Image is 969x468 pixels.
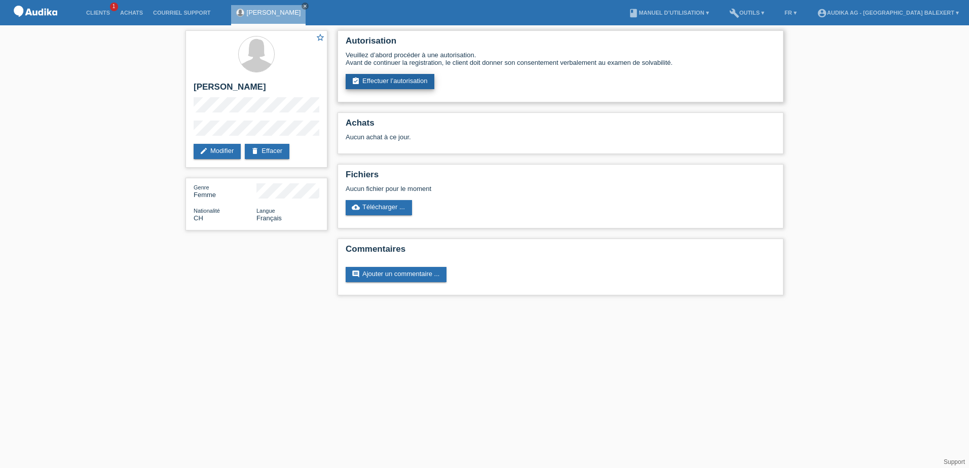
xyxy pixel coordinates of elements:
[148,10,215,16] a: Courriel Support
[346,51,775,66] div: Veuillez d’abord procéder à une autorisation. Avant de continuer la registration, le client doit ...
[628,8,639,18] i: book
[346,267,446,282] a: commentAjouter un commentaire ...
[817,8,827,18] i: account_circle
[316,33,325,42] i: star_border
[10,20,61,27] a: POS — MF Group
[115,10,148,16] a: Achats
[352,203,360,211] i: cloud_upload
[194,144,241,159] a: editModifier
[623,10,714,16] a: bookManuel d’utilisation ▾
[302,3,309,10] a: close
[346,244,775,259] h2: Commentaires
[346,200,412,215] a: cloud_uploadTélécharger ...
[256,208,275,214] span: Langue
[194,82,319,97] h2: [PERSON_NAME]
[346,36,775,51] h2: Autorisation
[812,10,964,16] a: account_circleAudika AG - [GEOGRAPHIC_DATA] Balexert ▾
[194,208,220,214] span: Nationalité
[724,10,769,16] a: buildOutils ▾
[303,4,308,9] i: close
[346,118,775,133] h2: Achats
[352,270,360,278] i: comment
[729,8,739,18] i: build
[346,133,775,148] div: Aucun achat à ce jour.
[110,3,118,11] span: 1
[194,184,209,190] span: Genre
[944,458,965,465] a: Support
[194,183,256,199] div: Femme
[346,74,434,89] a: assignment_turned_inEffectuer l’autorisation
[352,77,360,85] i: assignment_turned_in
[194,214,203,222] span: Suisse
[245,144,289,159] a: deleteEffacer
[779,10,802,16] a: FR ▾
[256,214,282,222] span: Français
[247,9,301,16] a: [PERSON_NAME]
[346,170,775,185] h2: Fichiers
[346,185,655,192] div: Aucun fichier pour le moment
[251,147,259,155] i: delete
[316,33,325,44] a: star_border
[81,10,115,16] a: Clients
[200,147,208,155] i: edit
